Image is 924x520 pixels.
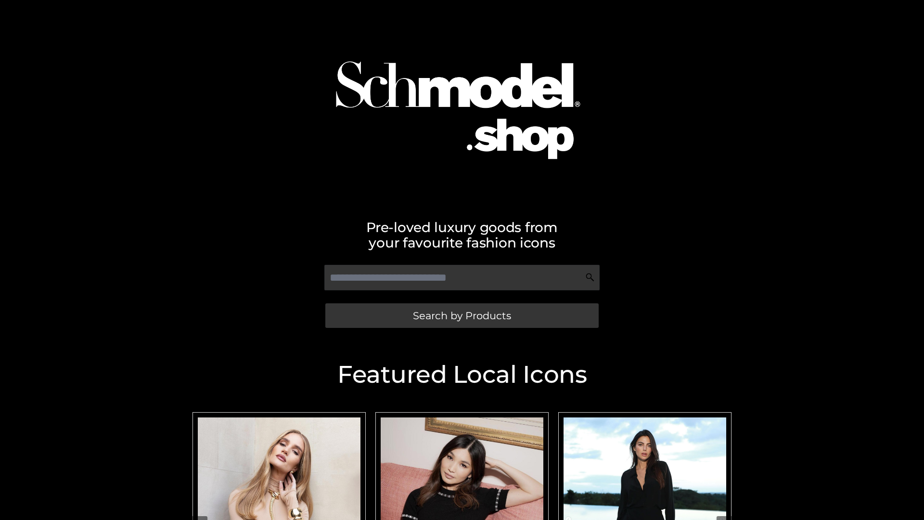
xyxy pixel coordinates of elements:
span: Search by Products [413,311,511,321]
a: Search by Products [325,303,599,328]
img: Search Icon [585,273,595,282]
h2: Featured Local Icons​ [188,363,736,387]
h2: Pre-loved luxury goods from your favourite fashion icons [188,220,736,250]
